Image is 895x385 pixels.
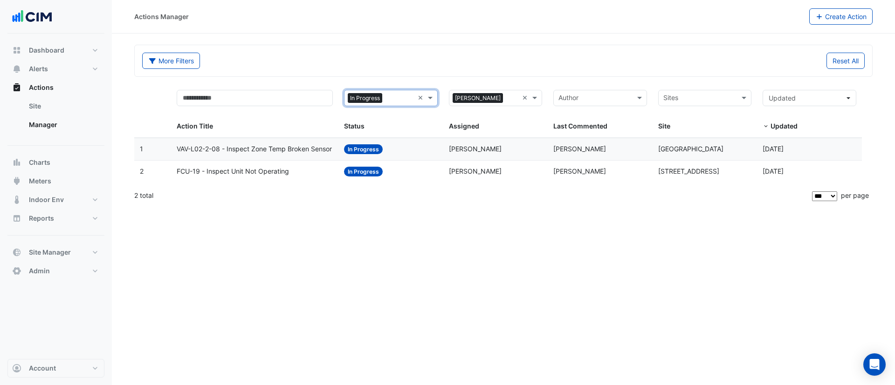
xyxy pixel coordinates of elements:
[134,12,189,21] div: Actions Manager
[12,64,21,74] app-icon: Alerts
[29,364,56,373] span: Account
[771,122,798,130] span: Updated
[12,83,21,92] app-icon: Actions
[449,122,479,130] span: Assigned
[769,94,796,102] span: Updated
[344,122,365,130] span: Status
[344,144,383,154] span: In Progress
[29,176,51,186] span: Meters
[12,248,21,257] app-icon: Site Manager
[553,167,606,175] span: [PERSON_NAME]
[7,172,104,190] button: Meters
[177,166,289,177] span: FCU-19 - Inspect Unit Not Operating
[29,83,54,92] span: Actions
[140,145,143,153] span: 1
[841,191,869,199] span: per page
[11,7,53,26] img: Company Logo
[29,46,64,55] span: Dashboard
[7,41,104,60] button: Dashboard
[177,122,213,130] span: Action Title
[29,64,48,74] span: Alerts
[763,90,856,106] button: Updated
[21,97,104,115] a: Site
[453,93,503,103] span: [PERSON_NAME]
[763,167,784,175] span: 2025-08-25T12:26:55.969
[29,214,54,223] span: Reports
[553,145,606,153] span: [PERSON_NAME]
[12,176,21,186] app-icon: Meters
[348,93,382,103] span: In Progress
[12,158,21,167] app-icon: Charts
[7,243,104,262] button: Site Manager
[29,195,64,204] span: Indoor Env
[658,122,670,130] span: Site
[7,190,104,209] button: Indoor Env
[553,122,607,130] span: Last Commented
[29,158,50,167] span: Charts
[763,145,784,153] span: 2025-08-25T12:07:19.712
[12,46,21,55] app-icon: Dashboard
[142,53,200,69] button: More Filters
[12,195,21,204] app-icon: Indoor Env
[7,97,104,138] div: Actions
[29,266,50,276] span: Admin
[809,8,873,25] button: Create Action
[344,167,383,176] span: In Progress
[140,167,144,175] span: 2
[7,209,104,228] button: Reports
[7,78,104,97] button: Actions
[7,153,104,172] button: Charts
[449,145,502,153] span: [PERSON_NAME]
[7,60,104,78] button: Alerts
[863,353,886,376] div: Open Intercom Messenger
[177,144,332,155] span: VAV-L02-2-08 - Inspect Zone Temp Broken Sensor
[449,167,502,175] span: [PERSON_NAME]
[134,184,810,207] div: 2 total
[21,115,104,134] a: Manager
[7,262,104,280] button: Admin
[418,93,426,103] span: Clear
[29,248,71,257] span: Site Manager
[658,167,719,175] span: [STREET_ADDRESS]
[12,266,21,276] app-icon: Admin
[7,359,104,378] button: Account
[522,93,530,103] span: Clear
[658,145,723,153] span: [GEOGRAPHIC_DATA]
[826,53,865,69] button: Reset All
[12,214,21,223] app-icon: Reports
